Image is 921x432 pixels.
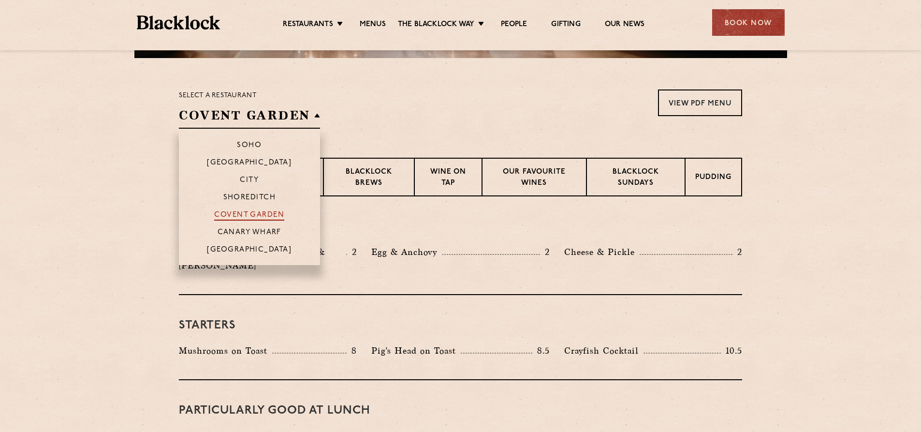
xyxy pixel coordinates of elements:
p: Our favourite wines [492,167,576,190]
p: Cheese & Pickle [564,245,640,259]
img: BL_Textured_Logo-footer-cropped.svg [137,15,220,30]
div: Book Now [712,9,785,36]
h3: Starters [179,319,742,332]
p: Mushrooms on Toast [179,344,272,358]
p: Crayfish Cocktail [564,344,643,358]
p: [GEOGRAPHIC_DATA] [207,159,292,168]
p: Shoreditch [223,194,276,203]
p: 8.5 [532,344,550,357]
a: The Blacklock Way [398,20,474,30]
h3: Pre Chop Bites [179,221,742,233]
p: Canary Wharf [218,228,281,238]
p: Blacklock Sundays [597,167,675,190]
p: 2 [540,246,550,258]
h3: PARTICULARLY GOOD AT LUNCH [179,404,742,417]
h2: Covent Garden [179,107,320,129]
p: Pig's Head on Toast [371,344,461,358]
p: Covent Garden [214,211,284,221]
a: Restaurants [283,20,333,30]
p: Wine on Tap [424,167,472,190]
a: Our News [605,20,645,30]
a: View PDF Menu [658,89,742,116]
a: Gifting [551,20,580,30]
p: [GEOGRAPHIC_DATA] [207,246,292,255]
p: 2 [732,246,742,258]
p: 10.5 [721,344,742,357]
p: Blacklock Brews [334,167,404,190]
p: City [240,176,259,186]
p: 2 [347,246,357,258]
p: Egg & Anchovy [371,245,442,259]
a: Menus [360,20,386,30]
p: 8 [347,344,357,357]
a: People [501,20,527,30]
p: Soho [237,141,262,151]
p: Pudding [695,172,731,184]
p: Select a restaurant [179,89,320,102]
